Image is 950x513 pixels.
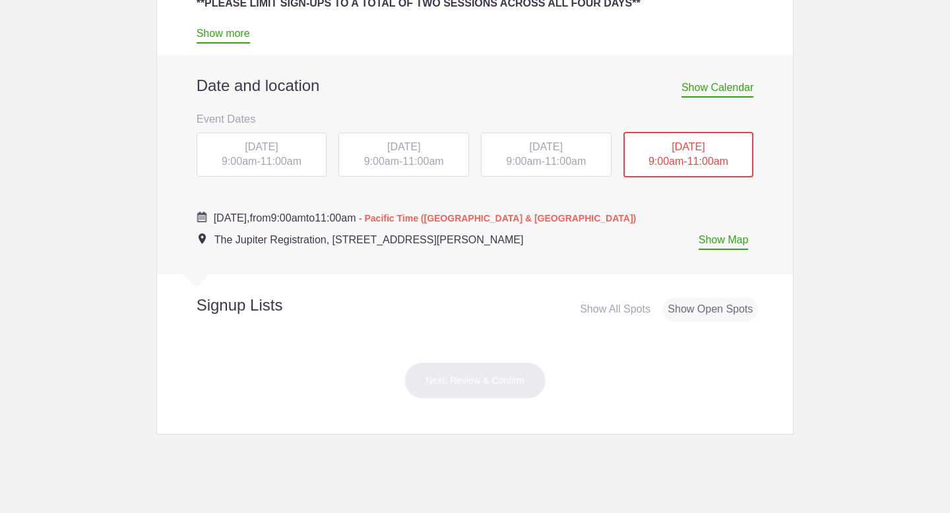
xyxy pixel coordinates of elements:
button: [DATE] 9:00am-11:00am [480,132,612,178]
span: - Pacific Time ([GEOGRAPHIC_DATA] & [GEOGRAPHIC_DATA]) [359,213,636,224]
span: from to [214,212,637,224]
span: [DATE] [530,141,563,152]
span: [DATE] [245,141,278,152]
span: Show Calendar [681,82,753,98]
span: [DATE] [387,141,420,152]
span: [DATE], [214,212,250,224]
button: Next: Review & Confirm [404,362,546,399]
div: - [338,133,469,177]
div: We are trying to accommodate as many folks as possible to get the opportunity to connect with a m... [197,11,754,43]
span: 11:00am [545,156,586,167]
h3: Event Dates [197,109,754,129]
div: Show Open Spots [662,297,758,322]
button: [DATE] 9:00am-11:00am [623,131,755,179]
a: Show Map [699,234,749,250]
span: 9:00am [270,212,305,224]
div: - [623,132,754,178]
span: 9:00am [222,156,257,167]
button: [DATE] 9:00am-11:00am [196,132,328,178]
span: 9:00am [364,156,399,167]
span: [DATE] [672,141,705,152]
div: - [197,133,327,177]
div: - [481,133,612,177]
h2: Date and location [197,76,754,96]
img: Cal purple [197,212,207,222]
h2: Signup Lists [157,295,369,315]
span: 9:00am [506,156,541,167]
div: Show All Spots [575,297,656,322]
span: 9:00am [649,156,683,167]
img: Event location [199,233,206,244]
span: 11:00am [402,156,443,167]
a: Show more [197,28,250,44]
span: 11:00am [687,156,728,167]
span: 11:00am [261,156,301,167]
span: 11:00am [315,212,356,224]
button: [DATE] 9:00am-11:00am [338,132,470,178]
span: The Jupiter Registration, [STREET_ADDRESS][PERSON_NAME] [214,234,524,245]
